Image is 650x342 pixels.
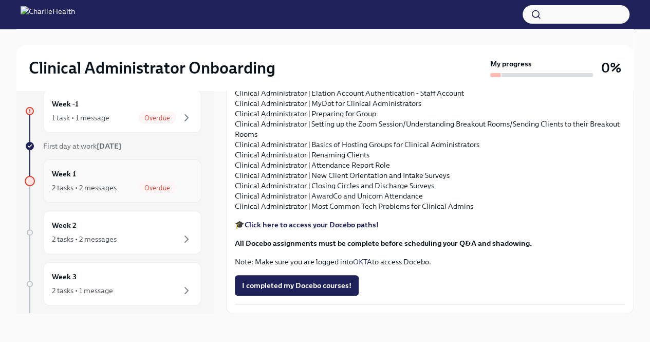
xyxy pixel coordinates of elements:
[52,183,117,193] div: 2 tasks • 2 messages
[25,262,201,305] a: Week 32 tasks • 1 message
[21,6,75,23] img: CharlieHealth
[29,58,275,78] h2: Clinical Administrator Onboarding
[52,271,77,282] h6: Week 3
[601,59,621,77] h3: 0%
[97,141,121,151] strong: [DATE]
[235,78,625,211] p: Spruce for Clinical Administrators Clinical Administrator | Elation Account Authentication - Staf...
[490,59,532,69] strong: My progress
[52,220,77,231] h6: Week 2
[52,285,113,296] div: 2 tasks • 1 message
[245,220,379,229] a: Click here to access your Docebo paths!
[25,141,201,151] a: First day at work[DATE]
[52,98,79,110] h6: Week -1
[235,220,625,230] p: 🎓
[235,239,532,248] strong: All Docebo assignments must be complete before scheduling your Q&A and shadowing.
[52,113,109,123] div: 1 task • 1 message
[138,184,176,192] span: Overdue
[242,280,351,291] span: I completed my Docebo courses!
[52,168,76,179] h6: Week 1
[52,234,117,244] div: 2 tasks • 2 messages
[235,275,359,296] button: I completed my Docebo courses!
[25,159,201,203] a: Week 12 tasks • 2 messagesOverdue
[235,257,625,267] p: Note: Make sure you are logged into to access Docebo.
[25,211,201,254] a: Week 22 tasks • 2 messages
[138,114,176,122] span: Overdue
[353,257,372,266] a: OKTA
[43,141,121,151] span: First day at work
[25,89,201,133] a: Week -11 task • 1 messageOverdue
